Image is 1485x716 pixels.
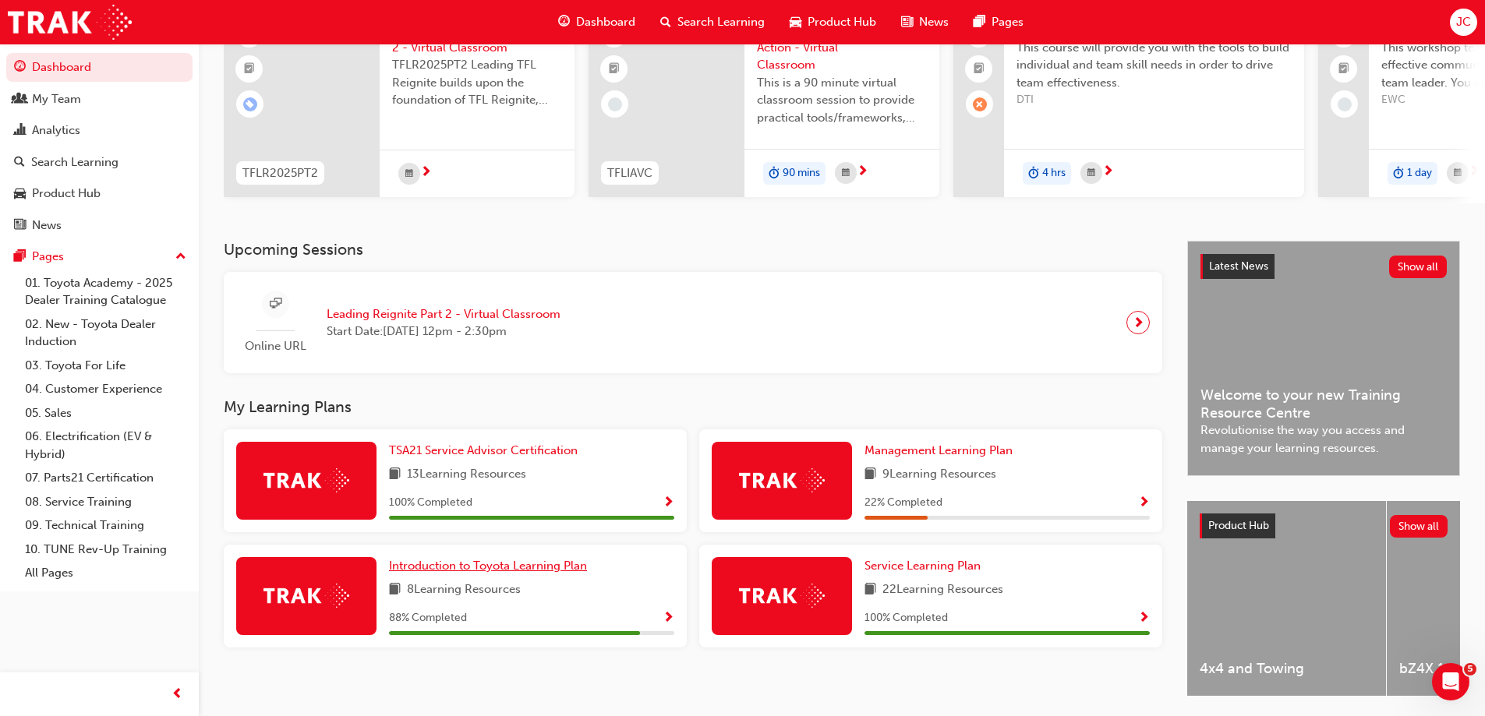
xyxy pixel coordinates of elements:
[405,164,413,184] span: calendar-icon
[6,242,193,271] button: Pages
[243,97,257,111] span: learningRecordVerb_ENROLL-icon
[224,9,575,197] a: TFLR2025PT2Leading Reignite Part 2 - Virtual ClassroomTFLR2025PT2 Leading TFL Reignite builds upo...
[1450,9,1477,36] button: JC
[389,609,467,627] span: 88 % Completed
[663,612,674,626] span: Show Progress
[953,9,1304,197] a: 415Develop Teams & IndividualsThis course will provide you with the tools to build individual and...
[327,305,560,323] span: Leading Reignite Part 2 - Virtual Classroom
[757,74,927,127] span: This is a 90 minute virtual classroom session to provide practical tools/frameworks, behaviours a...
[19,466,193,490] a: 07. Parts21 Certification
[19,354,193,378] a: 03. Toyota For Life
[14,187,26,201] span: car-icon
[14,219,26,233] span: news-icon
[1138,496,1150,510] span: Show Progress
[389,442,584,460] a: TSA21 Service Advisor Certification
[1200,254,1447,279] a: Latest NewsShow all
[224,398,1162,416] h3: My Learning Plans
[973,97,987,111] span: learningRecordVerb_ABSENT-icon
[420,166,432,180] span: next-icon
[236,337,314,355] span: Online URL
[1469,165,1480,179] span: next-icon
[19,561,193,585] a: All Pages
[648,6,777,38] a: search-iconSearch Learning
[6,148,193,177] a: Search Learning
[8,5,132,40] img: Trak
[244,59,255,79] span: booktick-icon
[1208,519,1269,532] span: Product Hub
[857,165,868,179] span: next-icon
[32,185,101,203] div: Product Hub
[808,13,876,31] span: Product Hub
[757,21,927,74] span: Toyota For Life In Action - Virtual Classroom
[1389,256,1448,278] button: Show all
[1102,165,1114,179] span: next-icon
[171,685,183,704] span: prev-icon
[1393,164,1404,184] span: duration-icon
[1464,663,1476,675] span: 5
[864,559,981,573] span: Service Learning Plan
[1138,608,1150,628] button: Show Progress
[19,513,193,538] a: 09. Technical Training
[327,323,560,340] span: Start Date: [DATE] 12pm - 2:30pm
[389,465,401,485] span: book-icon
[889,6,961,38] a: news-iconNews
[882,465,996,485] span: 9 Learning Resources
[864,443,1013,457] span: Management Learning Plan
[407,465,526,485] span: 13 Learning Resources
[663,493,674,513] button: Show Progress
[1200,513,1448,538] a: Product HubShow all
[576,13,635,31] span: Dashboard
[6,53,193,82] a: Dashboard
[609,59,620,79] span: booktick-icon
[1187,241,1460,476] a: Latest NewsShow allWelcome to your new Training Resource CentreRevolutionise the way you access a...
[1407,164,1432,182] span: 1 day
[236,284,1150,362] a: Online URLLeading Reignite Part 2 - Virtual ClassroomStart Date:[DATE] 12pm - 2:30pm
[32,248,64,266] div: Pages
[392,56,562,109] span: TFLR2025PT2 Leading TFL Reignite builds upon the foundation of TFL Reignite, reaffirming our comm...
[1338,59,1349,79] span: booktick-icon
[608,97,622,111] span: learningRecordVerb_NONE-icon
[783,164,820,182] span: 90 mins
[864,557,987,575] a: Service Learning Plan
[175,247,186,267] span: up-icon
[1042,164,1066,182] span: 4 hrs
[961,6,1036,38] a: pages-iconPages
[14,124,26,138] span: chart-icon
[663,496,674,510] span: Show Progress
[1187,501,1386,696] a: 4x4 and Towing
[6,50,193,242] button: DashboardMy TeamAnalyticsSearch LearningProduct HubNews
[19,377,193,401] a: 04. Customer Experience
[546,6,648,38] a: guage-iconDashboard
[270,295,281,314] span: sessionType_ONLINE_URL-icon
[739,468,825,492] img: Trak
[1338,97,1352,111] span: learningRecordVerb_NONE-icon
[6,211,193,240] a: News
[14,156,25,170] span: search-icon
[242,164,318,182] span: TFLR2025PT2
[660,12,671,32] span: search-icon
[663,608,674,628] button: Show Progress
[864,580,876,600] span: book-icon
[864,442,1019,460] a: Management Learning Plan
[589,9,939,197] a: 0TFLIAVCToyota For Life In Action - Virtual ClassroomThis is a 90 minute virtual classroom sessio...
[19,312,193,354] a: 02. New - Toyota Dealer Induction
[1200,421,1447,457] span: Revolutionise the way you access and manage your learning resources.
[864,465,876,485] span: book-icon
[31,153,118,171] div: Search Learning
[6,116,193,145] a: Analytics
[407,580,521,600] span: 8 Learning Resources
[1432,663,1469,700] iframe: Intercom live chat
[1017,39,1292,92] span: This course will provide you with the tools to build individual and team skill needs in order to ...
[1456,13,1471,31] span: JC
[919,13,949,31] span: News
[14,250,26,264] span: pages-icon
[14,93,26,107] span: people-icon
[19,425,193,466] a: 06. Electrification (EV & Hybrid)
[32,90,81,108] div: My Team
[32,122,80,139] div: Analytics
[1200,660,1374,678] span: 4x4 and Towing
[558,12,570,32] span: guage-icon
[389,580,401,600] span: book-icon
